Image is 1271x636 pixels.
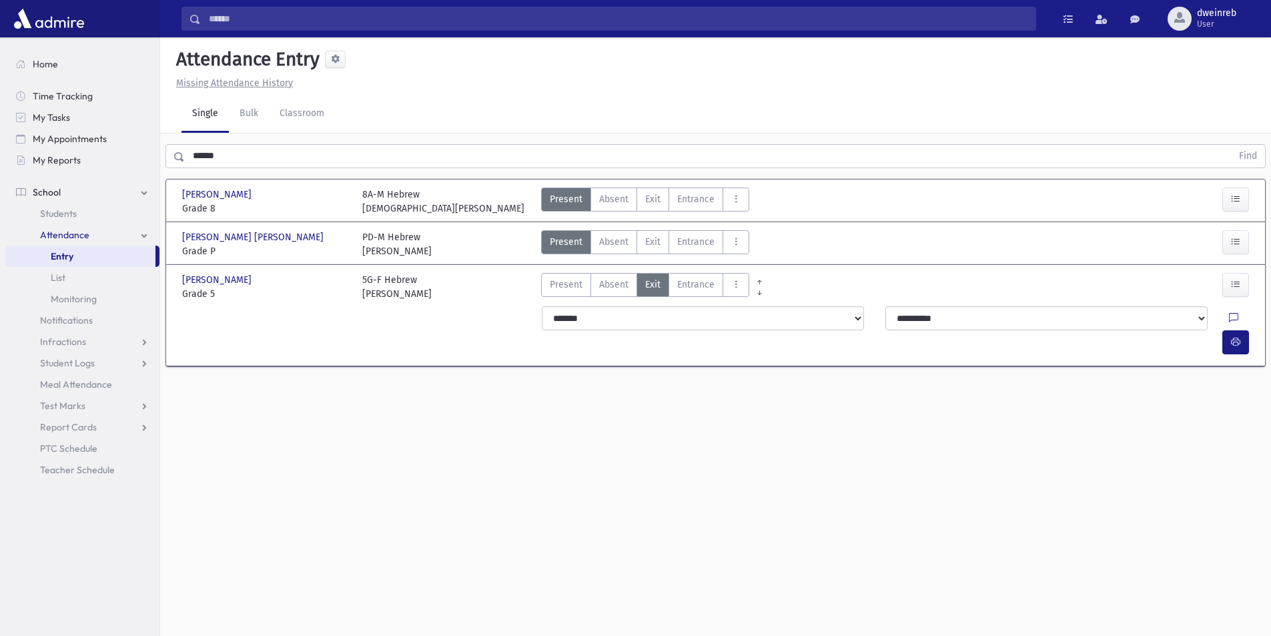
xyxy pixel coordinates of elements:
span: PTC Schedule [40,442,97,454]
a: Missing Attendance History [171,77,293,89]
span: My Tasks [33,111,70,123]
a: Infractions [5,331,159,352]
a: Entry [5,246,155,267]
span: Students [40,208,77,220]
span: List [51,272,65,284]
div: AttTypes [541,188,749,216]
span: Entrance [677,278,715,292]
button: Find [1231,145,1265,168]
span: [PERSON_NAME] [PERSON_NAME] [182,230,326,244]
span: Monitoring [51,293,97,305]
span: My Reports [33,154,81,166]
span: Grade 5 [182,287,349,301]
div: 5G-F Hebrew [PERSON_NAME] [362,273,432,301]
a: My Reports [5,149,159,171]
span: Test Marks [40,400,85,412]
a: Report Cards [5,416,159,438]
span: dweinreb [1197,8,1236,19]
a: Classroom [269,95,335,133]
a: My Appointments [5,128,159,149]
u: Missing Attendance History [176,77,293,89]
a: My Tasks [5,107,159,128]
span: Entrance [677,235,715,249]
div: AttTypes [541,273,749,301]
a: PTC Schedule [5,438,159,459]
a: School [5,182,159,203]
a: Teacher Schedule [5,459,159,481]
a: Home [5,53,159,75]
span: User [1197,19,1236,29]
span: Exit [645,192,661,206]
span: Absent [599,235,628,249]
span: [PERSON_NAME] [182,188,254,202]
span: Present [550,278,582,292]
span: Attendance [40,229,89,241]
a: Test Marks [5,395,159,416]
span: Exit [645,235,661,249]
span: Student Logs [40,357,95,369]
a: Single [181,95,229,133]
span: Meal Attendance [40,378,112,390]
span: Present [550,192,582,206]
div: AttTypes [541,230,749,258]
div: 8A-M Hebrew [DEMOGRAPHIC_DATA][PERSON_NAME] [362,188,524,216]
span: Absent [599,278,628,292]
span: Absent [599,192,628,206]
h5: Attendance Entry [171,48,320,71]
span: Exit [645,278,661,292]
div: PD-M Hebrew [PERSON_NAME] [362,230,432,258]
span: [PERSON_NAME] [182,273,254,287]
a: Notifications [5,310,159,331]
a: Meal Attendance [5,374,159,395]
span: Grade 8 [182,202,349,216]
a: Bulk [229,95,269,133]
span: Entry [51,250,73,262]
span: Report Cards [40,421,97,433]
img: AdmirePro [11,5,87,32]
input: Search [201,7,1035,31]
span: School [33,186,61,198]
span: Grade P [182,244,349,258]
span: Present [550,235,582,249]
span: Entrance [677,192,715,206]
span: My Appointments [33,133,107,145]
a: List [5,267,159,288]
a: Students [5,203,159,224]
a: Monitoring [5,288,159,310]
span: Infractions [40,336,86,348]
span: Time Tracking [33,90,93,102]
a: Time Tracking [5,85,159,107]
span: Teacher Schedule [40,464,115,476]
span: Notifications [40,314,93,326]
span: Home [33,58,58,70]
a: Student Logs [5,352,159,374]
a: Attendance [5,224,159,246]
